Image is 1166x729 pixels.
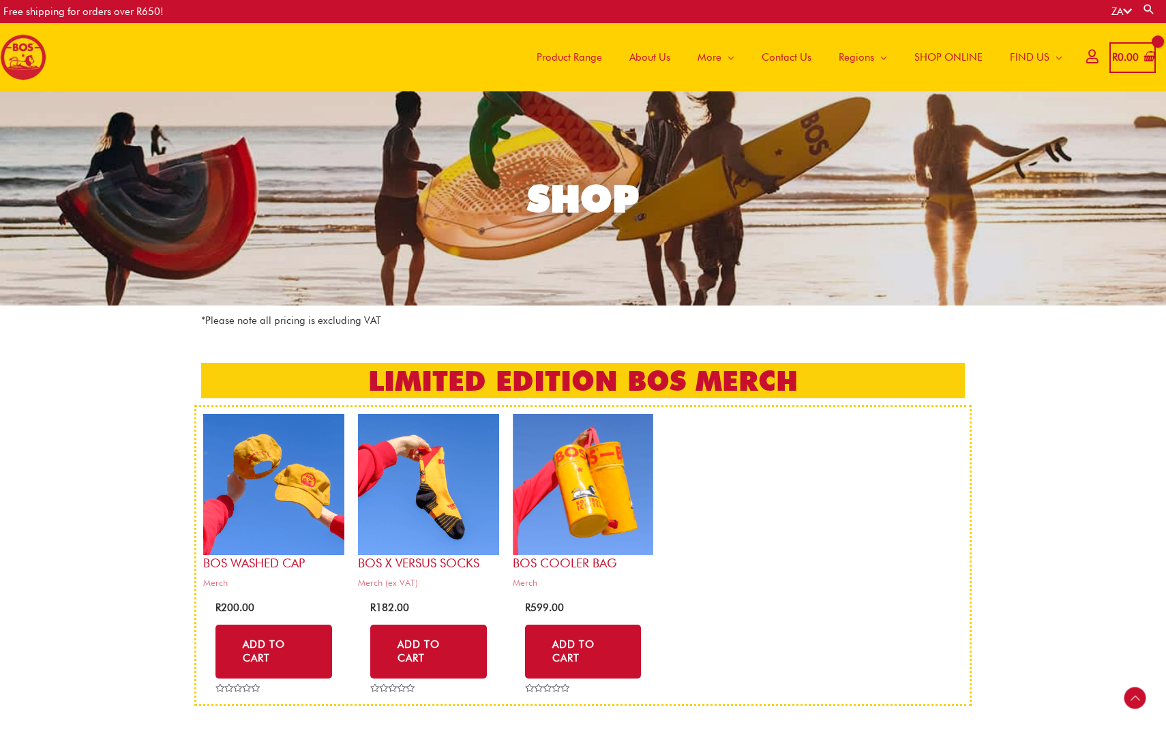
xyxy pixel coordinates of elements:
[201,363,965,398] h2: LIMITED EDITION BOS MERCH
[525,625,642,679] a: Add to cart: “BOS Cooler bag”
[215,601,221,614] span: R
[684,23,748,91] a: More
[527,180,639,218] div: SHOP
[525,601,530,614] span: R
[370,601,376,614] span: R
[513,414,654,555] img: bos cooler bag
[358,414,499,555] img: bos x versus socks
[203,414,344,593] a: BOS Washed CapMerch
[1112,51,1139,63] bdi: 0.00
[513,555,654,571] h2: BOS Cooler bag
[1111,5,1132,18] a: ZA
[203,555,344,571] h2: BOS Washed Cap
[370,625,487,679] a: Select options for “BOS x Versus Socks”
[215,625,332,679] a: Add to cart: “BOS Washed Cap”
[914,37,983,78] span: SHOP ONLINE
[1112,51,1118,63] span: R
[358,577,499,589] span: Merch (ex VAT)
[525,601,564,614] bdi: 599.00
[370,601,409,614] bdi: 182.00
[901,23,996,91] a: SHOP ONLINE
[203,577,344,589] span: Merch
[203,414,344,555] img: bos cap
[1109,42,1156,73] a: View Shopping Cart, empty
[762,37,811,78] span: Contact Us
[358,414,499,593] a: BOS x Versus SocksMerch (ex VAT)
[748,23,825,91] a: Contact Us
[513,414,654,593] a: BOS Cooler bagMerch
[839,37,874,78] span: Regions
[201,312,965,329] p: *Please note all pricing is excluding VAT
[513,23,1076,91] nav: Site Navigation
[358,555,499,571] h2: BOS x Versus Socks
[537,37,602,78] span: Product Range
[215,601,254,614] bdi: 200.00
[616,23,684,91] a: About Us
[513,577,654,589] span: Merch
[1142,3,1156,16] a: Search button
[1010,37,1049,78] span: FIND US
[698,37,721,78] span: More
[825,23,901,91] a: Regions
[629,37,670,78] span: About Us
[523,23,616,91] a: Product Range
